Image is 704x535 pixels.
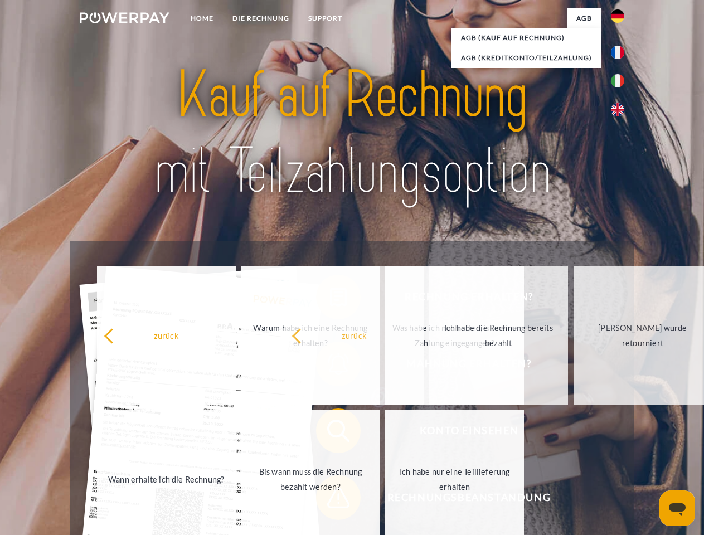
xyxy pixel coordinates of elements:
a: DIE RECHNUNG [223,8,299,28]
div: Bis wann muss die Rechnung bezahlt werden? [248,464,373,494]
img: en [611,103,624,116]
div: Warum habe ich eine Rechnung erhalten? [248,320,373,351]
img: fr [611,46,624,59]
img: title-powerpay_de.svg [106,53,598,213]
div: Ich habe nur eine Teillieferung erhalten [392,464,517,494]
img: it [611,74,624,87]
a: AGB (Kauf auf Rechnung) [451,28,601,48]
div: Ich habe die Rechnung bereits bezahlt [436,320,561,351]
a: AGB (Kreditkonto/Teilzahlung) [451,48,601,68]
a: SUPPORT [299,8,352,28]
a: agb [567,8,601,28]
img: logo-powerpay-white.svg [80,12,169,23]
iframe: Schaltfläche zum Öffnen des Messaging-Fensters [659,490,695,526]
div: Wann erhalte ich die Rechnung? [104,471,229,487]
a: Home [181,8,223,28]
div: zurück [104,328,229,343]
div: zurück [292,328,417,343]
img: de [611,9,624,23]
